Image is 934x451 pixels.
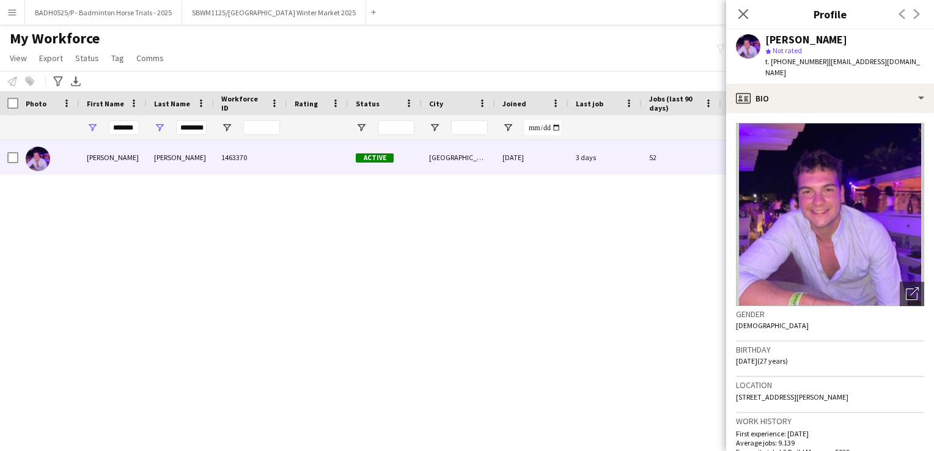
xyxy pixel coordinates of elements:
span: Workforce ID [221,94,265,112]
span: Active [356,153,394,163]
span: Rating [295,99,318,108]
button: Open Filter Menu [221,122,232,133]
img: William Newcombe [26,147,50,171]
button: Open Filter Menu [502,122,513,133]
button: Open Filter Menu [154,122,165,133]
app-action-btn: Advanced filters [51,74,65,89]
h3: Location [736,380,924,391]
a: Status [70,50,104,66]
span: City [429,99,443,108]
span: Not rated [773,46,802,55]
button: SBWM1125/[GEOGRAPHIC_DATA] Winter Market 2025 [182,1,366,24]
span: Joined [502,99,526,108]
a: View [5,50,32,66]
button: Open Filter Menu [87,122,98,133]
p: First experience: [DATE] [736,429,924,438]
span: Comms [136,53,164,64]
div: 1463370 [214,141,287,174]
span: | [EMAIL_ADDRESS][DOMAIN_NAME] [765,57,920,77]
img: Crew avatar or photo [736,123,924,306]
span: Last Name [154,99,190,108]
a: Comms [131,50,169,66]
div: [PERSON_NAME] [765,34,847,45]
span: Last job [576,99,603,108]
div: [PERSON_NAME] [147,141,214,174]
input: Status Filter Input [378,120,414,135]
input: Workforce ID Filter Input [243,120,280,135]
p: Average jobs: 9.139 [736,438,924,447]
span: Photo [26,99,46,108]
div: [DATE] [495,141,568,174]
span: First Name [87,99,124,108]
span: t. [PHONE_NUMBER] [765,57,829,66]
button: BADH0525/P - Badminton Horse Trials - 2025 [25,1,182,24]
span: View [10,53,27,64]
div: 52 [642,141,721,174]
span: Status [75,53,99,64]
h3: Gender [736,309,924,320]
input: First Name Filter Input [109,120,139,135]
div: [GEOGRAPHIC_DATA] [422,141,495,174]
h3: Work history [736,416,924,427]
span: [DEMOGRAPHIC_DATA] [736,321,809,330]
div: Bio [726,84,934,113]
h3: Birthday [736,344,924,355]
input: Last Name Filter Input [176,120,207,135]
h3: Profile [726,6,934,22]
input: City Filter Input [451,120,488,135]
button: Open Filter Menu [429,122,440,133]
a: Tag [106,50,129,66]
span: [STREET_ADDRESS][PERSON_NAME] [736,392,848,402]
span: Export [39,53,63,64]
div: Open photos pop-in [900,282,924,306]
span: My Workforce [10,29,100,48]
button: Open Filter Menu [356,122,367,133]
span: [DATE] (27 years) [736,356,788,365]
div: 3 days [568,141,642,174]
input: Joined Filter Input [524,120,561,135]
a: Export [34,50,68,66]
span: Jobs (last 90 days) [649,94,699,112]
span: Tag [111,53,124,64]
span: Status [356,99,380,108]
app-action-btn: Export XLSX [68,74,83,89]
div: [PERSON_NAME] [79,141,147,174]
